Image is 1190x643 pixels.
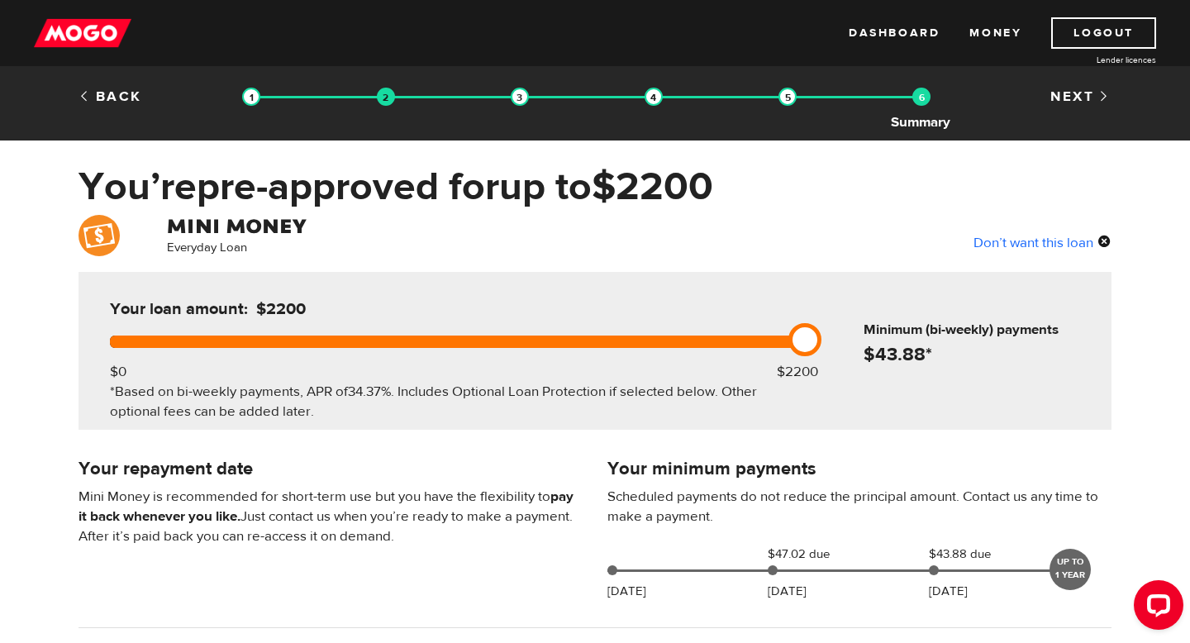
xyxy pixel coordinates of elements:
[969,17,1021,49] a: Money
[79,488,574,526] b: pay it back whenever you like.
[1121,574,1190,643] iframe: LiveChat chat widget
[875,342,926,366] span: 43.88
[929,582,968,602] p: [DATE]
[912,88,931,106] img: transparent-188c492fd9eaac0f573672f40bb141c2.gif
[891,112,950,132] span: Summary
[1050,88,1111,106] a: Next
[110,382,797,422] div: *Based on bi-weekly payments, APR of . Includes Optional Loan Protection if selected below. Other...
[973,231,1111,253] div: Don’t want this loan
[607,457,1111,480] h4: Your minimum payments
[645,88,663,106] img: transparent-188c492fd9eaac0f573672f40bb141c2.gif
[1050,549,1091,590] div: UP TO 1 YEAR
[79,457,583,480] h4: Your repayment date
[1032,54,1156,66] a: Lender licences
[849,17,940,49] a: Dashboard
[511,88,529,106] img: transparent-188c492fd9eaac0f573672f40bb141c2.gif
[778,88,797,106] img: transparent-188c492fd9eaac0f573672f40bb141c2.gif
[79,487,583,546] p: Mini Money is recommended for short-term use but you have the flexibility to Just contact us when...
[777,362,818,382] div: $2200
[256,298,306,319] span: $2200
[607,582,646,602] p: [DATE]
[79,88,142,106] a: Back
[1051,17,1156,49] a: Logout
[110,299,447,319] h5: Your loan amount:
[242,88,260,106] img: transparent-188c492fd9eaac0f573672f40bb141c2.gif
[864,343,1105,366] h4: $
[79,165,1111,208] h1: You’re pre-approved for up to
[929,545,1011,564] span: $43.88 due
[912,88,931,106] a: Summary
[34,17,131,49] img: mogo_logo-11ee424be714fa7cbb0f0f49df9e16ec.png
[110,362,126,382] div: $0
[768,582,807,602] p: [DATE]
[607,487,1111,526] p: Scheduled payments do not reduce the principal amount. Contact us any time to make a payment.
[377,88,395,106] img: transparent-188c492fd9eaac0f573672f40bb141c2.gif
[592,162,713,212] span: $2200
[348,383,391,401] span: 34.37%
[864,320,1105,340] h6: Minimum (bi-weekly) payments
[768,545,850,564] span: $47.02 due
